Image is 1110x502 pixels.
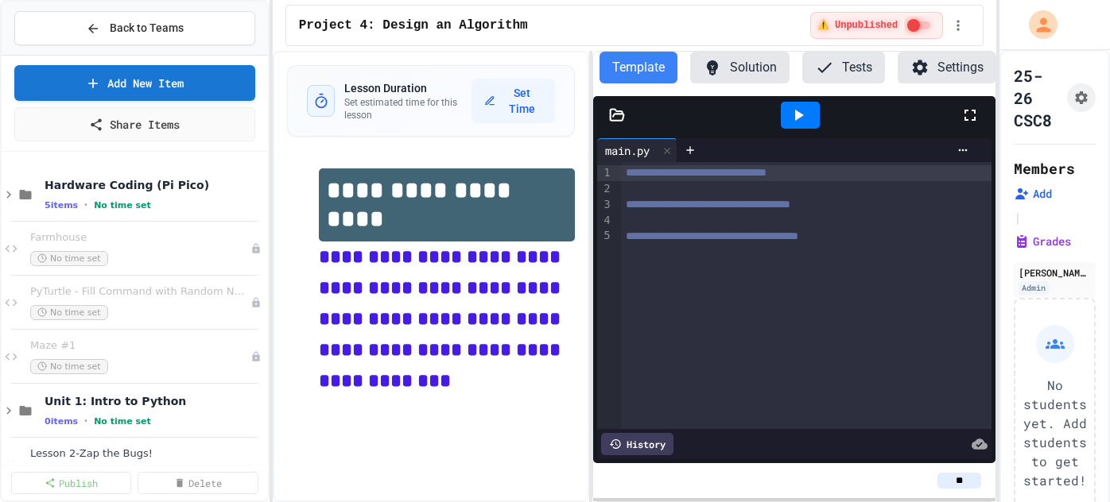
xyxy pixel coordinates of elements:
div: 4 [597,213,613,229]
span: Hardware Coding (Pi Pico) [45,178,265,192]
button: Add [1014,186,1052,202]
span: No time set [30,359,108,374]
div: main.py [597,138,677,162]
span: No time set [94,200,151,210]
span: Unit 1: Intro to Python [45,394,265,408]
div: 2 [597,181,613,197]
span: • [84,415,87,427]
button: Assignment Settings [1067,83,1096,112]
a: Publish [11,472,131,494]
button: Grades [1014,234,1071,249]
div: Unpublished [250,297,262,308]
span: • [84,199,87,211]
span: Maze #1 [30,339,250,353]
div: History [601,433,673,455]
div: [PERSON_NAME][EMAIL_ADDRESS][PERSON_NAME][DOMAIN_NAME] [1019,265,1091,280]
span: No time set [94,416,151,427]
button: Set Time [472,79,554,123]
div: ⚠️ Students cannot see this content! Click the toggle to publish it and make it visible to your c... [810,12,943,39]
a: Add New Item [14,65,255,101]
span: 0 items [45,416,78,427]
div: 1 [597,165,613,181]
h1: 25-26 CSC8 [1014,64,1061,131]
span: | [1014,208,1022,227]
span: No time set [30,305,108,320]
a: Delete [138,472,258,494]
button: Template [600,52,677,83]
span: PyTurtle - Fill Command with Random Number Generator [30,285,250,299]
h3: Lesson Duration [344,80,472,96]
button: Settings [898,52,996,83]
span: Lesson 2-Zap the Bugs! [30,447,265,461]
span: Farmhouse [30,231,250,245]
button: Back to Teams [14,11,255,45]
span: Back to Teams [110,20,184,37]
div: My Account [1012,6,1061,43]
iframe: chat widget [1043,438,1094,486]
h2: Members [1014,157,1075,180]
span: ⚠️ Unpublished [817,19,898,32]
span: No time set [30,251,108,266]
button: Solution [690,52,790,83]
div: 5 [597,228,613,244]
div: Admin [1019,281,1049,295]
button: Tests [802,52,885,83]
div: 3 [597,197,613,213]
div: Unpublished [250,243,262,254]
div: Unpublished [250,351,262,362]
span: 5 items [45,200,78,210]
iframe: chat widget [978,369,1094,437]
p: Set estimated time for this lesson [344,96,472,122]
span: Project 4: Design an Algorithm [299,16,528,35]
a: Share Items [14,107,255,141]
div: main.py [597,142,658,159]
